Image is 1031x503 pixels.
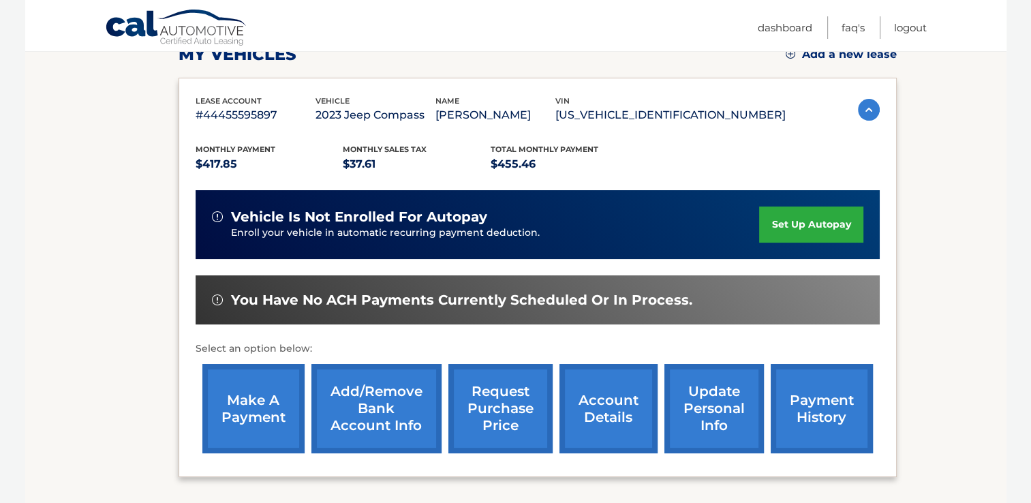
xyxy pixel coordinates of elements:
img: add.svg [786,49,795,59]
p: 2023 Jeep Compass [316,106,435,125]
span: vin [555,96,570,106]
p: Enroll your vehicle in automatic recurring payment deduction. [231,226,760,241]
p: #44455595897 [196,106,316,125]
a: payment history [771,364,873,453]
span: Monthly sales Tax [343,144,427,154]
p: $417.85 [196,155,343,174]
a: update personal info [664,364,764,453]
img: alert-white.svg [212,294,223,305]
a: set up autopay [759,207,863,243]
p: $455.46 [491,155,638,174]
a: Dashboard [758,16,812,39]
h2: my vehicles [179,44,296,65]
p: $37.61 [343,155,491,174]
a: Cal Automotive [105,9,248,48]
span: vehicle is not enrolled for autopay [231,209,487,226]
p: [US_VEHICLE_IDENTIFICATION_NUMBER] [555,106,786,125]
span: lease account [196,96,262,106]
span: vehicle [316,96,350,106]
a: Logout [894,16,927,39]
img: accordion-active.svg [858,99,880,121]
span: name [435,96,459,106]
a: FAQ's [842,16,865,39]
a: Add a new lease [786,48,897,61]
p: [PERSON_NAME] [435,106,555,125]
a: make a payment [202,364,305,453]
a: request purchase price [448,364,553,453]
span: You have no ACH payments currently scheduled or in process. [231,292,692,309]
a: account details [559,364,658,453]
p: Select an option below: [196,341,880,357]
span: Total Monthly Payment [491,144,598,154]
span: Monthly Payment [196,144,275,154]
a: Add/Remove bank account info [311,364,442,453]
img: alert-white.svg [212,211,223,222]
